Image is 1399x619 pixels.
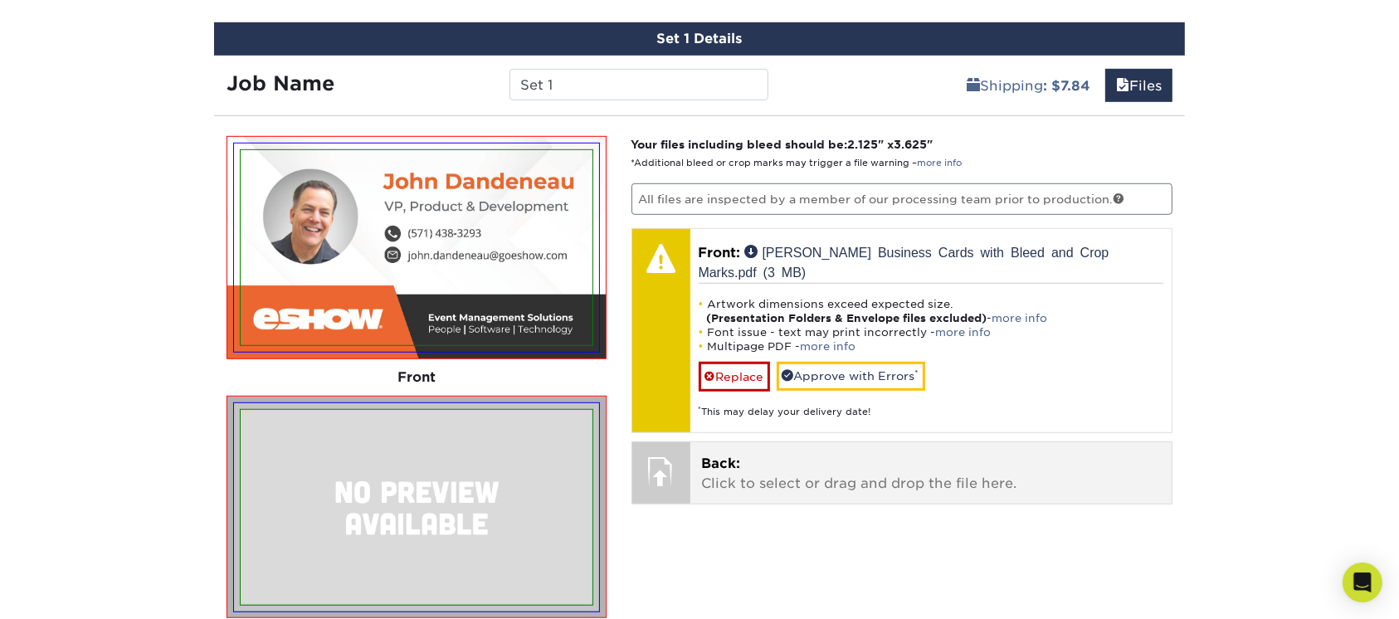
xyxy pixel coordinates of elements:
a: Shipping: $7.84 [956,69,1101,102]
p: Click to select or drag and drop the file here. [702,454,1161,494]
a: Replace [699,362,770,391]
a: more info [992,312,1048,324]
strong: (Presentation Folders & Envelope files excluded) [707,312,987,324]
div: This may delay your delivery date! [699,392,1164,419]
li: Font issue - text may print incorrectly - [699,325,1164,339]
span: 2.125 [848,138,879,151]
li: Multipage PDF - [699,339,1164,353]
b: : $7.84 [1043,78,1090,94]
strong: Your files including bleed should be: " x " [631,138,933,151]
span: 3.625 [894,138,928,151]
div: Open Intercom Messenger [1343,563,1382,602]
p: All files are inspected by a member of our processing team prior to production. [631,183,1173,215]
span: Back: [702,456,741,471]
input: Enter a job name [509,69,768,100]
a: [PERSON_NAME] Business Cards with Bleed and Crop Marks.pdf (3 MB) [699,245,1109,278]
div: Set 1 Details [214,22,1185,56]
a: more info [936,326,992,339]
a: Approve with Errors* [777,362,925,390]
strong: Job Name [227,71,334,95]
a: more info [918,158,963,168]
span: Front: [699,245,741,261]
span: files [1116,78,1129,94]
li: Artwork dimensions exceed expected size. - [699,297,1164,325]
div: Front [227,359,607,396]
a: more info [801,340,856,353]
span: shipping [967,78,980,94]
a: Files [1105,69,1172,102]
iframe: Google Customer Reviews [4,568,141,613]
small: *Additional bleed or crop marks may trigger a file warning – [631,158,963,168]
